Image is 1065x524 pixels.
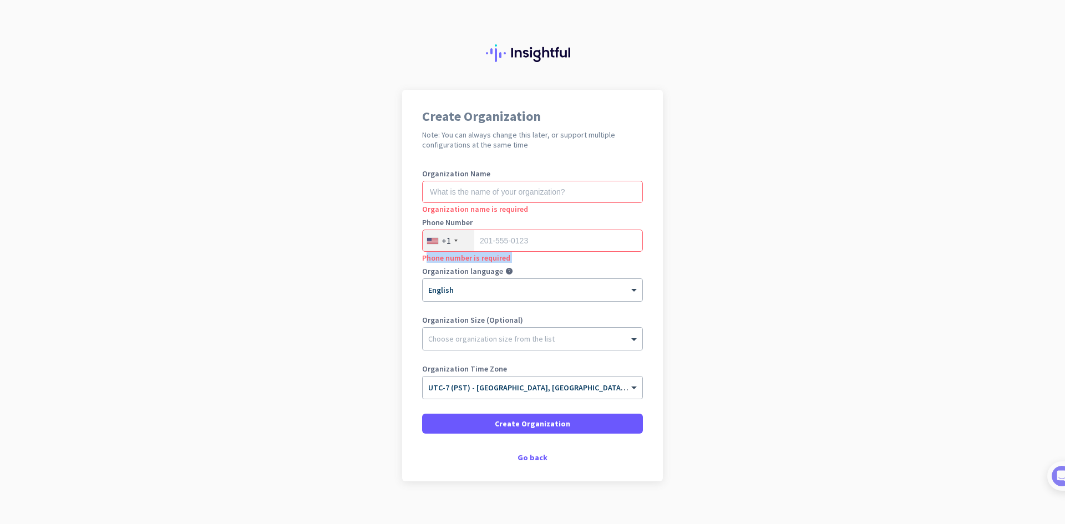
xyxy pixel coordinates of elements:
i: help [505,267,513,275]
h1: Create Organization [422,110,643,123]
span: Create Organization [495,418,570,429]
div: Go back [422,454,643,461]
div: +1 [442,235,451,246]
button: Create Organization [422,414,643,434]
label: Organization Name [422,170,643,177]
img: Insightful [486,44,579,62]
input: 201-555-0123 [422,230,643,252]
h2: Note: You can always change this later, or support multiple configurations at the same time [422,130,643,150]
label: Organization Time Zone [422,365,643,373]
label: Organization language [422,267,503,275]
label: Phone Number [422,218,643,226]
input: What is the name of your organization? [422,181,643,203]
label: Organization Size (Optional) [422,316,643,324]
span: Organization name is required [422,204,528,214]
span: Phone number is required [422,253,510,263]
